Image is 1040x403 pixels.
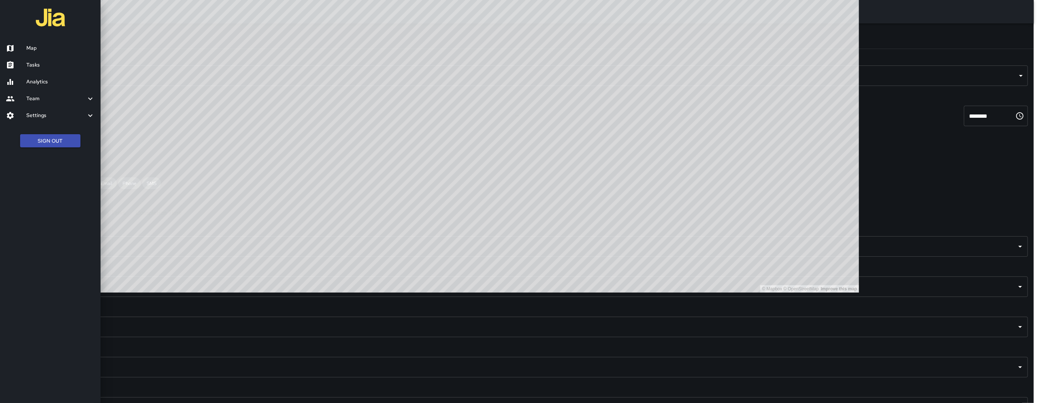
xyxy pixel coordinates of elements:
h6: Settings [26,112,86,120]
img: jia-logo [36,3,65,32]
button: Sign Out [20,134,80,148]
h6: Map [26,44,95,52]
h6: Team [26,95,86,103]
h6: Tasks [26,61,95,69]
h6: Analytics [26,78,95,86]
